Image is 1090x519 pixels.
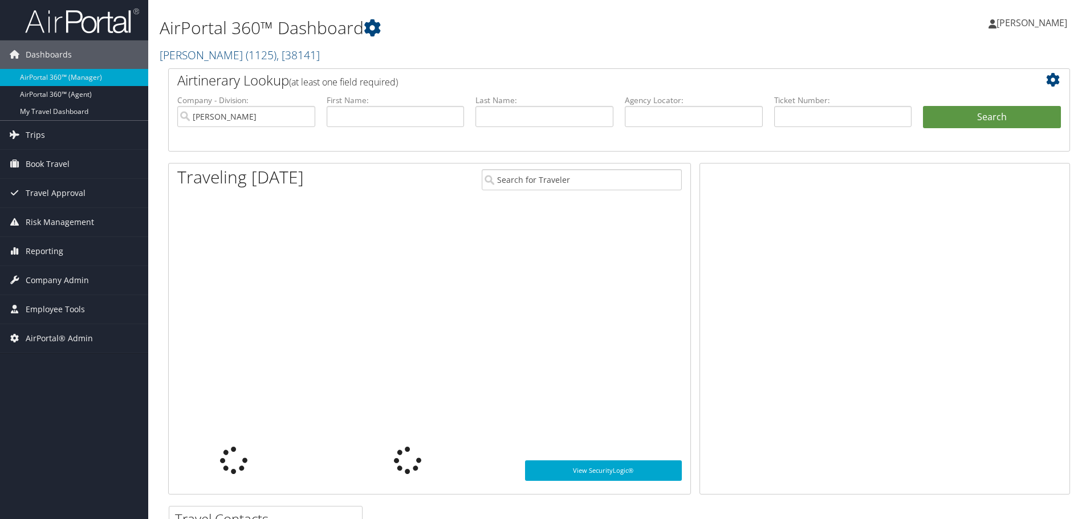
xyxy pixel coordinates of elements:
span: Employee Tools [26,295,85,324]
img: airportal-logo.png [25,7,139,34]
h1: AirPortal 360™ Dashboard [160,16,772,40]
label: First Name: [327,95,465,106]
span: Company Admin [26,266,89,295]
span: AirPortal® Admin [26,324,93,353]
h2: Airtinerary Lookup [177,71,986,90]
button: Search [923,106,1061,129]
span: Travel Approval [26,179,86,207]
span: Dashboards [26,40,72,69]
span: ( 1125 ) [246,47,276,63]
span: Book Travel [26,150,70,178]
span: [PERSON_NAME] [997,17,1067,29]
span: , [ 38141 ] [276,47,320,63]
span: Reporting [26,237,63,265]
a: [PERSON_NAME] [160,47,320,63]
span: (at least one field required) [289,76,398,88]
label: Agency Locator: [625,95,763,106]
a: View SecurityLogic® [525,460,682,481]
label: Ticket Number: [774,95,912,106]
h1: Traveling [DATE] [177,165,304,189]
label: Last Name: [475,95,613,106]
a: [PERSON_NAME] [989,6,1079,40]
label: Company - Division: [177,95,315,106]
span: Trips [26,121,45,149]
input: Search for Traveler [482,169,682,190]
span: Risk Management [26,208,94,236]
